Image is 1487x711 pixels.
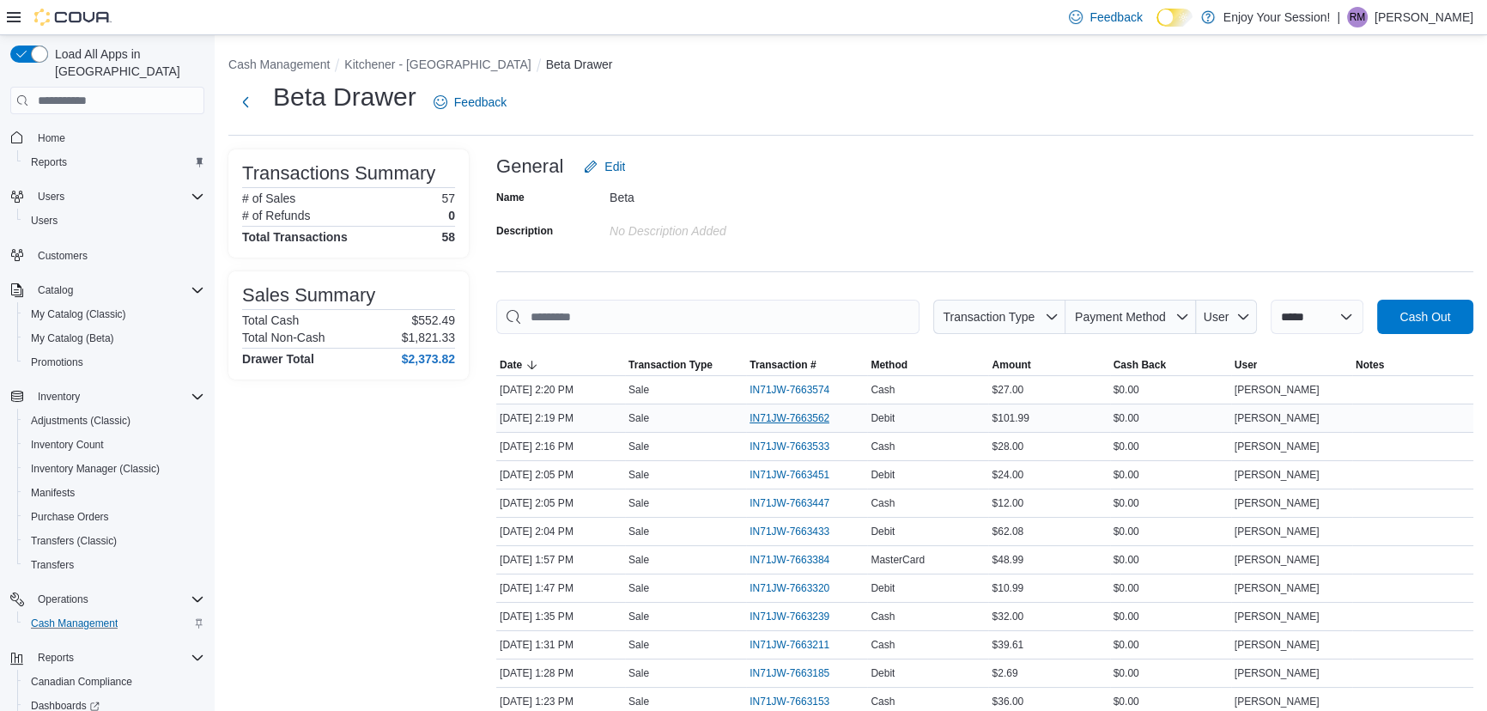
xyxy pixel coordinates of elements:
a: My Catalog (Classic) [24,304,133,325]
label: Description [496,224,553,238]
span: Reports [24,152,204,173]
button: Amount [988,355,1109,375]
h3: Sales Summary [242,285,375,306]
button: Cash Management [17,611,211,635]
span: [PERSON_NAME] [1235,581,1320,595]
p: Sale [628,525,649,538]
h4: 58 [441,230,455,244]
span: User [1235,358,1258,372]
div: $0.00 [1110,663,1231,684]
p: Sale [628,666,649,680]
button: Operations [31,589,95,610]
h6: # of Refunds [242,209,310,222]
p: Sale [628,496,649,510]
span: Payment Method [1075,310,1166,324]
span: RM [1350,7,1366,27]
h4: $2,373.82 [402,352,455,366]
a: Feedback [427,85,513,119]
span: [PERSON_NAME] [1235,496,1320,510]
p: [PERSON_NAME] [1375,7,1473,27]
button: Date [496,355,625,375]
span: Debit [871,581,895,595]
span: IN71JW-7663320 [750,581,829,595]
span: Customers [31,245,204,266]
span: Load All Apps in [GEOGRAPHIC_DATA] [48,46,204,80]
button: My Catalog (Beta) [17,326,211,350]
a: Reports [24,152,74,173]
span: $101.99 [992,411,1029,425]
span: Users [24,210,204,231]
button: Home [3,125,211,149]
span: $28.00 [992,440,1023,453]
span: Transaction Type [628,358,713,372]
span: Manifests [31,486,75,500]
span: MasterCard [871,553,925,567]
button: Transaction # [746,355,867,375]
button: Transfers (Classic) [17,529,211,553]
div: $0.00 [1110,408,1231,428]
span: [PERSON_NAME] [1235,468,1320,482]
span: Adjustments (Classic) [31,414,130,428]
span: $39.61 [992,638,1023,652]
p: Sale [628,638,649,652]
button: Next [228,85,263,119]
div: $0.00 [1110,380,1231,400]
button: Cash Management [228,58,330,71]
span: My Catalog (Beta) [31,331,114,345]
button: Users [3,185,211,209]
span: [PERSON_NAME] [1235,553,1320,567]
h3: Transactions Summary [242,163,435,184]
span: $36.00 [992,695,1023,708]
span: [PERSON_NAME] [1235,383,1320,397]
span: IN71JW-7663451 [750,468,829,482]
span: Cash [871,383,895,397]
span: Inventory [38,390,80,404]
span: Cash [871,638,895,652]
p: Sale [628,553,649,567]
input: Dark Mode [1156,9,1193,27]
div: [DATE] 1:35 PM [496,606,625,627]
span: Cash Management [31,617,118,630]
button: Reports [17,150,211,174]
span: Home [31,126,204,148]
span: Promotions [24,352,204,373]
span: $48.99 [992,553,1023,567]
span: IN71JW-7663211 [750,638,829,652]
span: $62.08 [992,525,1023,538]
a: Customers [31,246,94,266]
span: [PERSON_NAME] [1235,666,1320,680]
span: Cash Management [24,613,204,634]
p: Sale [628,411,649,425]
a: Inventory Manager (Classic) [24,459,167,479]
button: Reports [31,647,81,668]
a: Manifests [24,483,82,503]
span: Inventory Count [24,434,204,455]
span: Cash Back [1114,358,1166,372]
span: Cash [871,496,895,510]
span: $24.00 [992,468,1023,482]
button: Promotions [17,350,211,374]
button: Transaction Type [625,355,746,375]
span: Transaction Type [943,310,1035,324]
span: [PERSON_NAME] [1235,440,1320,453]
div: Rahil Mansuri [1347,7,1368,27]
span: Method [871,358,907,372]
span: Date [500,358,522,372]
button: Edit [577,149,632,184]
div: $0.00 [1110,635,1231,655]
span: Transfers (Classic) [31,534,117,548]
button: Cash Back [1110,355,1231,375]
span: Inventory Manager (Classic) [24,459,204,479]
span: IN71JW-7663433 [750,525,829,538]
span: Purchase Orders [31,510,109,524]
nav: An example of EuiBreadcrumbs [228,56,1473,76]
p: Sale [628,383,649,397]
span: IN71JW-7663574 [750,383,829,397]
span: Customers [38,249,88,263]
button: IN71JW-7663433 [750,521,847,542]
a: Inventory Count [24,434,111,455]
p: Sale [628,581,649,595]
button: Transaction Type [933,300,1065,334]
button: Adjustments (Classic) [17,409,211,433]
span: [PERSON_NAME] [1235,525,1320,538]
